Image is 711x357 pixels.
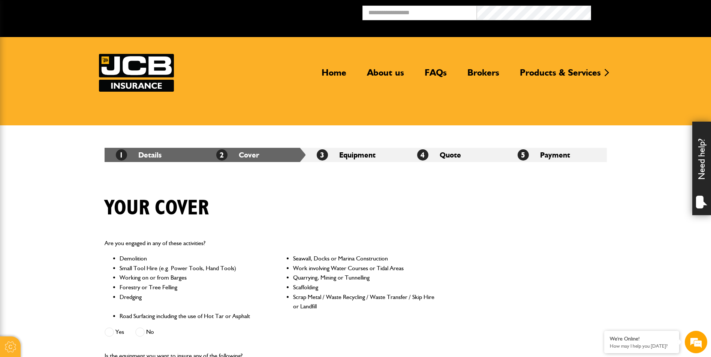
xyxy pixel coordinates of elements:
li: Seawall, Docks or Marina Construction [293,254,435,263]
li: Scrap Metal / Waste Recycling / Waste Transfer / Skip Hire or Landfill [293,292,435,311]
span: 4 [417,149,428,161]
li: Dredging [120,292,262,311]
span: 2 [216,149,228,161]
img: JCB Insurance Services logo [99,54,174,92]
span: 5 [518,149,529,161]
a: JCB Insurance Services [99,54,174,92]
a: Home [316,67,352,84]
label: No [135,327,154,337]
li: Working on or from Barges [120,273,262,283]
li: Payment [506,148,607,162]
li: Cover [205,148,305,162]
li: Road Surfacing including the use of Hot Tar or Asphalt [120,311,262,321]
li: Scaffolding [293,283,435,292]
li: Quote [406,148,506,162]
div: Need help? [692,122,711,215]
li: Equipment [305,148,406,162]
div: We're Online! [610,336,674,342]
p: Are you engaged in any of these activities? [105,238,436,248]
li: Quarrying, Mining or Tunnelling [293,273,435,283]
li: Demolition [120,254,262,263]
button: Broker Login [591,6,705,17]
label: Yes [105,327,124,337]
span: 3 [317,149,328,161]
li: Work involving Water Courses or Tidal Areas [293,263,435,273]
a: Brokers [462,67,505,84]
li: Forestry or Tree Felling [120,283,262,292]
li: Small Tool Hire (e.g. Power Tools, Hand Tools) [120,263,262,273]
p: How may I help you today? [610,343,674,349]
a: Products & Services [514,67,606,84]
h1: Your cover [105,196,209,221]
a: 1Details [116,150,162,159]
span: 1 [116,149,127,161]
a: About us [361,67,410,84]
a: FAQs [419,67,452,84]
